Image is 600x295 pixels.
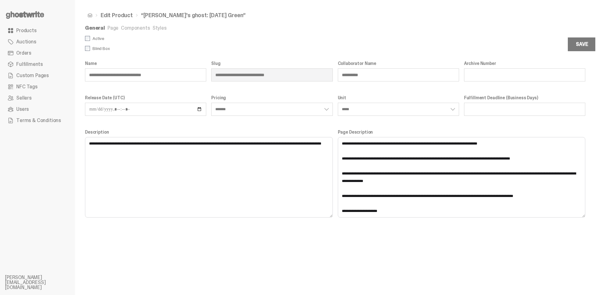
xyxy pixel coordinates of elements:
[85,36,335,41] label: Active
[16,107,29,112] span: Users
[16,118,61,123] span: Terms & Conditions
[5,70,70,81] a: Custom Pages
[107,25,118,31] a: Page
[5,81,70,92] a: NFC Tags
[5,92,70,104] a: Sellers
[338,95,459,100] label: Unit
[5,47,70,59] a: Orders
[464,61,585,66] label: Archive Number
[5,59,70,70] a: Fulfillments
[16,84,37,89] span: NFC Tags
[338,61,459,66] label: Collaborator Name
[568,37,596,51] button: Save
[5,104,70,115] a: Users
[85,25,105,31] a: General
[121,25,150,31] a: Components
[85,95,206,100] label: Release Date (UTC)
[338,130,586,135] label: Page Description
[85,61,206,66] label: Name
[101,12,133,18] a: Edit Product
[85,46,335,51] label: Blind Box
[152,25,167,31] a: Styles
[16,73,49,78] span: Custom Pages
[16,62,43,67] span: Fulfillments
[16,28,37,33] span: Products
[16,39,36,44] span: Auctions
[85,46,90,51] input: Blind Box
[16,96,32,101] span: Sellers
[5,25,70,36] a: Products
[5,275,80,290] li: [PERSON_NAME][EMAIL_ADDRESS][DOMAIN_NAME]
[211,95,332,100] label: Pricing
[464,95,585,100] label: Fulfillment Deadline (Business Days)
[85,36,90,41] input: Active
[211,61,332,66] label: Slug
[16,51,31,56] span: Orders
[133,12,246,18] li: “[PERSON_NAME]'s ghost: [DATE] Green”
[5,36,70,47] a: Auctions
[576,42,588,47] div: Save
[5,115,70,126] a: Terms & Conditions
[85,130,333,135] label: Description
